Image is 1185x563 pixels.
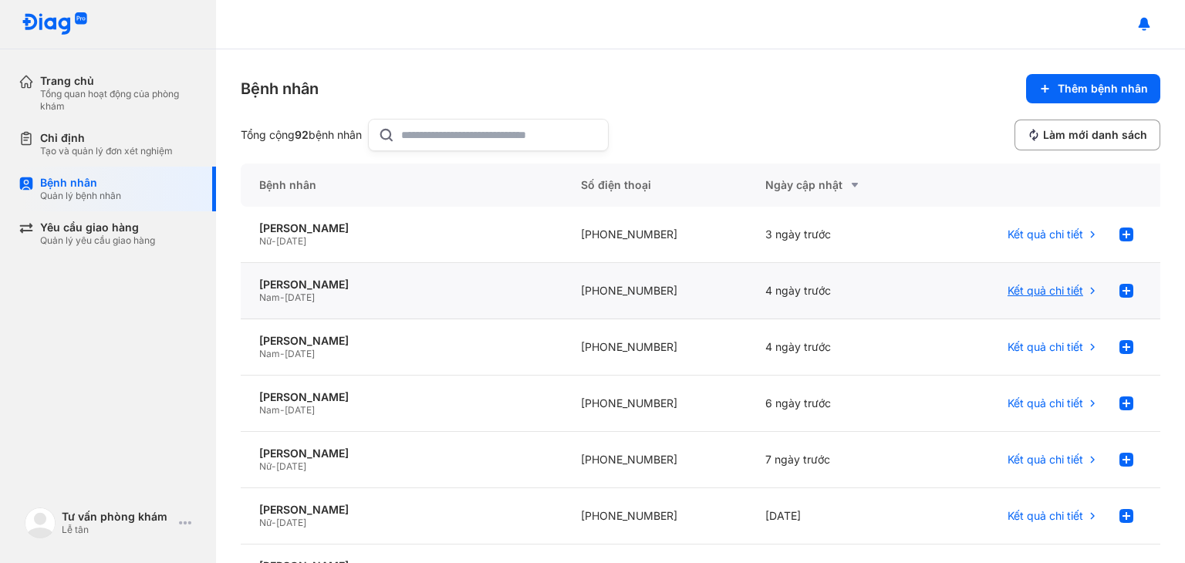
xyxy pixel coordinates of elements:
span: - [280,404,285,416]
button: Làm mới danh sách [1015,120,1160,150]
span: Nam [259,404,280,416]
img: logo [25,507,56,538]
span: 92 [295,128,309,141]
div: Tạo và quản lý đơn xét nghiệm [40,145,173,157]
span: - [280,292,285,303]
div: [PERSON_NAME] [259,390,544,404]
div: [PHONE_NUMBER] [562,432,746,488]
div: Yêu cầu giao hàng [40,221,155,234]
div: Ngày cập nhật [765,176,912,194]
div: Trang chủ [40,74,197,88]
div: [PERSON_NAME] [259,278,544,292]
span: Nam [259,348,280,359]
span: Kết quả chi tiết [1008,228,1083,241]
span: Kết quả chi tiết [1008,396,1083,410]
span: Kết quả chi tiết [1008,340,1083,354]
span: Kết quả chi tiết [1008,509,1083,523]
div: [PERSON_NAME] [259,503,544,517]
span: Nữ [259,517,272,528]
span: - [272,460,276,472]
div: Tổng quan hoạt động của phòng khám [40,88,197,113]
div: Chỉ định [40,131,173,145]
div: 7 ngày trước [747,432,930,488]
div: 3 ngày trước [747,207,930,263]
div: [PHONE_NUMBER] [562,207,746,263]
div: [PERSON_NAME] [259,334,544,348]
span: - [272,235,276,247]
span: [DATE] [285,404,315,416]
div: Tư vấn phòng khám [62,510,173,524]
div: Quản lý bệnh nhân [40,190,121,202]
div: 4 ngày trước [747,263,930,319]
span: Làm mới danh sách [1043,128,1147,142]
span: [DATE] [285,348,315,359]
div: Quản lý yêu cầu giao hàng [40,234,155,247]
span: Kết quả chi tiết [1008,453,1083,467]
div: Số điện thoại [562,164,746,207]
span: - [280,348,285,359]
span: Kết quả chi tiết [1008,284,1083,298]
img: logo [22,12,88,36]
button: Thêm bệnh nhân [1026,74,1160,103]
span: [DATE] [276,460,306,472]
div: Lễ tân [62,524,173,536]
div: [PERSON_NAME] [259,221,544,235]
div: Bệnh nhân [241,164,562,207]
span: [DATE] [285,292,315,303]
span: Nữ [259,460,272,472]
span: [DATE] [276,517,306,528]
div: 6 ngày trước [747,376,930,432]
span: Nữ [259,235,272,247]
div: 4 ngày trước [747,319,930,376]
div: [PERSON_NAME] [259,447,544,460]
div: [DATE] [747,488,930,544]
div: Bệnh nhân [241,78,319,99]
div: Bệnh nhân [40,176,121,190]
span: Thêm bệnh nhân [1058,82,1148,96]
div: [PHONE_NUMBER] [562,263,746,319]
div: [PHONE_NUMBER] [562,488,746,544]
span: - [272,517,276,528]
span: [DATE] [276,235,306,247]
span: Nam [259,292,280,303]
div: Tổng cộng bệnh nhân [241,128,362,142]
div: [PHONE_NUMBER] [562,376,746,432]
div: [PHONE_NUMBER] [562,319,746,376]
